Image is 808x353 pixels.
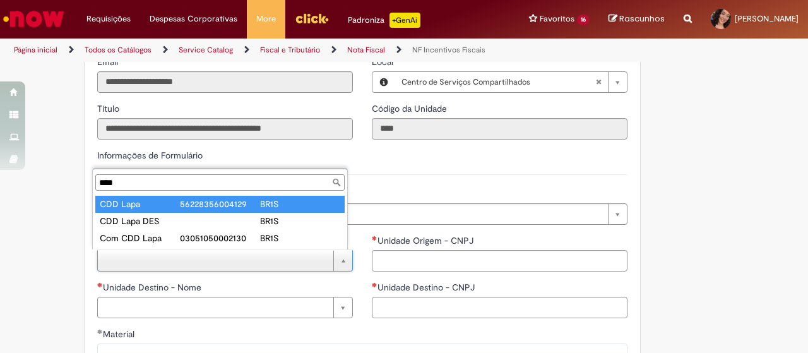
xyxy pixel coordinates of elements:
div: 03051050002130 [180,232,260,244]
div: BR1S [260,198,340,210]
div: Com CDD Lapa [100,232,180,244]
div: CDD Lapa [100,198,180,210]
ul: Unidade Origem - Nome [93,193,347,249]
div: CDD Lapa DES [100,215,180,227]
div: BR1S [260,215,340,227]
div: 56228356004129 [180,198,260,210]
div: BR1S [260,232,340,244]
